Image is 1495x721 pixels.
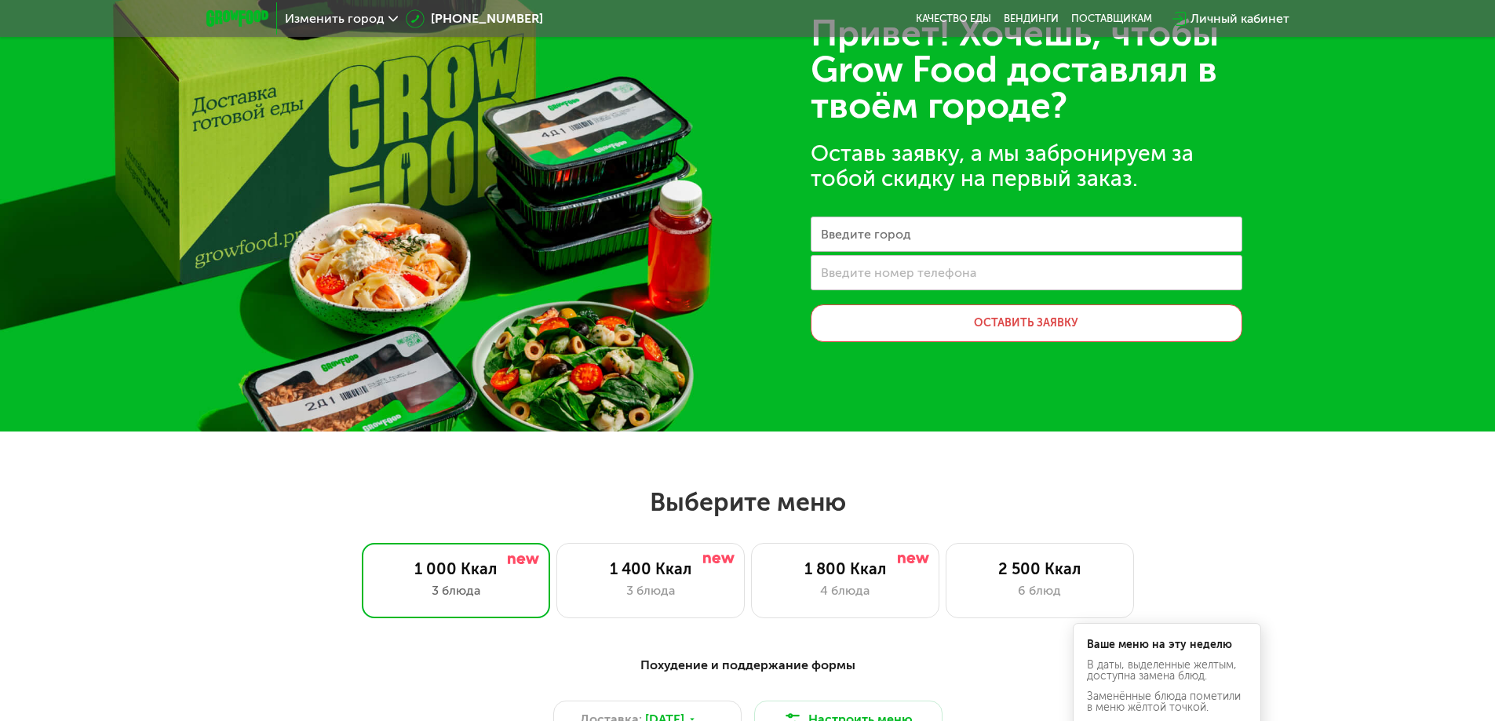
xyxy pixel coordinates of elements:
div: 6 блюд [962,581,1118,600]
a: [PHONE_NUMBER] [406,9,543,28]
div: В даты, выделенные желтым, доступна замена блюд. [1087,660,1247,682]
span: Изменить город [285,13,385,25]
div: 3 блюда [378,581,534,600]
a: Вендинги [1004,13,1059,25]
div: Привет! Хочешь, чтобы Grow Food доставлял в твоём городе? [811,16,1242,124]
div: Оставь заявку, а мы забронируем за тобой скидку на первый заказ. [811,141,1242,191]
div: 3 блюда [573,581,728,600]
div: Заменённые блюда пометили в меню жёлтой точкой. [1087,691,1247,713]
div: Ваше меню на эту неделю [1087,639,1247,650]
div: поставщикам [1071,13,1152,25]
a: Качество еды [916,13,991,25]
button: Оставить заявку [811,304,1242,342]
h2: Выберите меню [50,486,1445,518]
div: 4 блюда [768,581,923,600]
div: 1 800 Ккал [768,559,923,578]
div: 1 400 Ккал [573,559,728,578]
div: 1 000 Ккал [378,559,534,578]
div: Похудение и поддержание формы [283,656,1212,675]
label: Введите город [821,230,911,239]
div: 2 500 Ккал [962,559,1118,578]
label: Введите номер телефона [821,268,976,277]
div: Личный кабинет [1191,9,1289,28]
